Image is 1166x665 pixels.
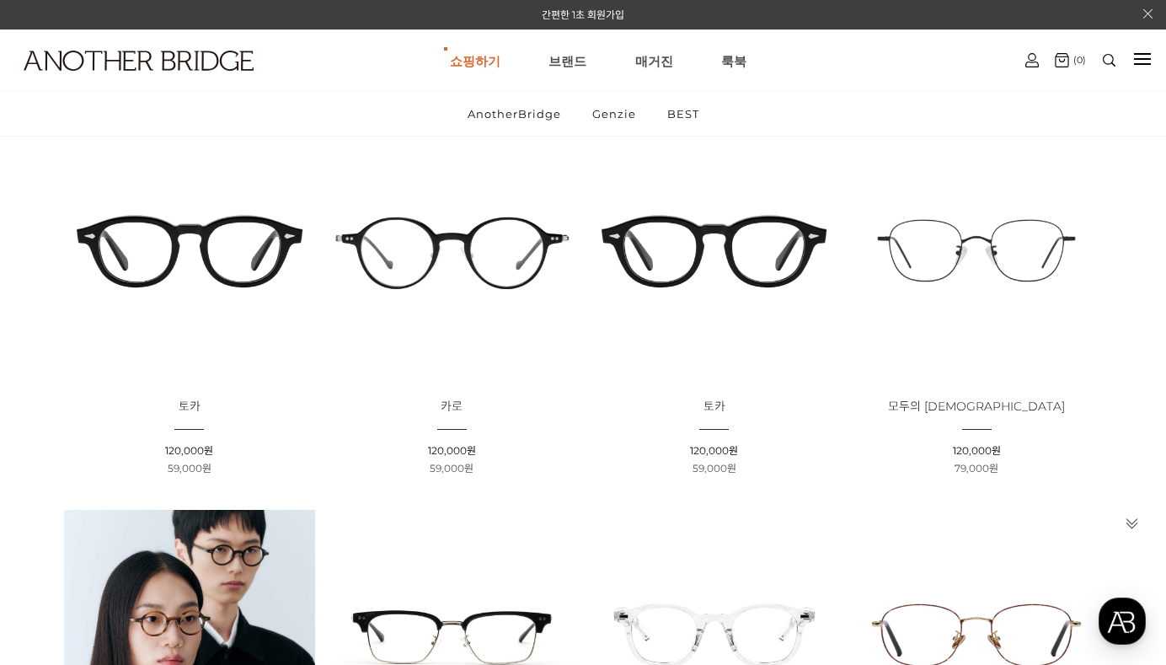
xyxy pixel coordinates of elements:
[548,30,586,91] a: 브랜드
[154,551,174,565] span: 대화
[653,92,714,136] a: BEST
[441,400,463,413] a: 카로
[430,462,473,475] span: 59,000원
[955,462,998,475] span: 79,000원
[1103,54,1115,67] img: search
[693,462,736,475] span: 59,000원
[327,126,577,376] img: 카로 - 감각적인 디자인의 패션 아이템 이미지
[542,8,624,21] a: 간편한 1초 회원가입
[578,92,650,136] a: Genzie
[64,126,314,376] img: 토카 아세테이트 뿔테 안경 이미지
[179,400,201,413] a: 토카
[53,550,63,564] span: 홈
[165,444,213,457] span: 120,000원
[953,444,1001,457] span: 120,000원
[721,30,746,91] a: 룩북
[1069,54,1086,66] span: (0)
[1025,53,1039,67] img: cart
[1055,53,1086,67] a: (0)
[441,399,463,414] span: 카로
[851,126,1101,376] img: 모두의 안경 - 다양한 크기에 맞춘 다용도 디자인 이미지
[24,51,254,71] img: logo
[453,92,575,136] a: AnotherBridge
[168,462,211,475] span: 59,000원
[1055,53,1069,67] img: cart
[450,30,500,91] a: 쇼핑하기
[8,51,184,112] a: logo
[703,399,725,414] span: 토카
[589,126,839,376] img: 토카 아세테이트 안경 - 다양한 스타일에 맞는 뿔테 안경 이미지
[179,399,201,414] span: 토카
[888,400,1065,413] a: 모두의 [DEMOGRAPHIC_DATA]
[260,550,281,564] span: 설정
[5,525,111,567] a: 홈
[428,444,476,457] span: 120,000원
[888,399,1065,414] span: 모두의 [DEMOGRAPHIC_DATA]
[635,30,673,91] a: 매거진
[690,444,738,457] span: 120,000원
[703,400,725,413] a: 토카
[111,525,217,567] a: 대화
[217,525,324,567] a: 설정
